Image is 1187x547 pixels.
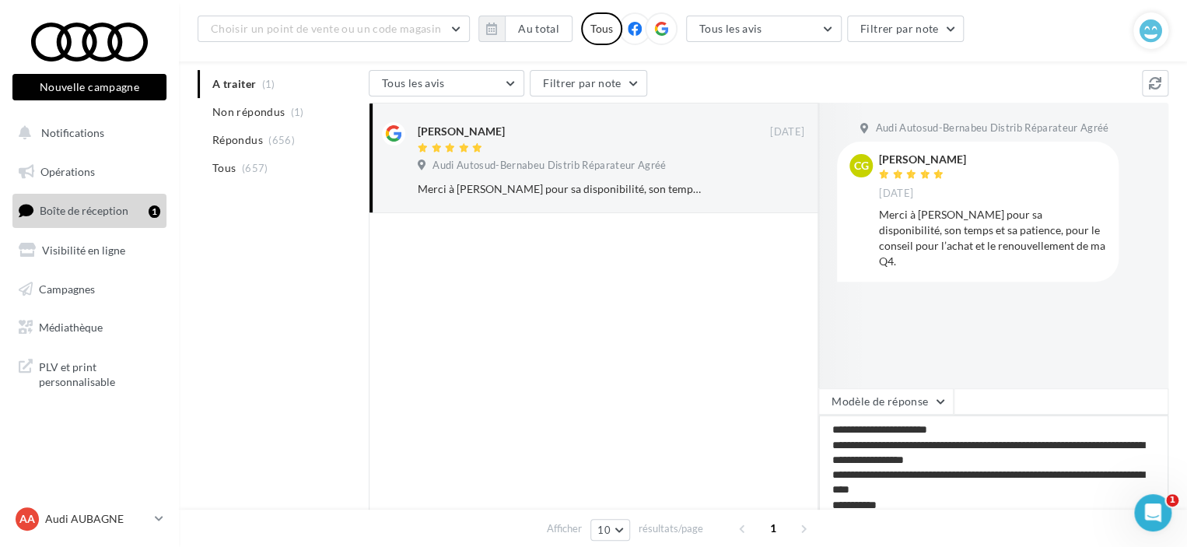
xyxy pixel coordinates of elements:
button: Filtrer par note [847,16,965,42]
span: 1 [761,516,786,541]
button: Au total [478,16,572,42]
button: Notifications [9,117,163,149]
button: Choisir un point de vente ou un code magasin [198,16,470,42]
span: AA [19,511,35,527]
span: (656) [268,134,295,146]
span: Tous les avis [699,22,762,35]
a: PLV et print personnalisable [9,350,170,396]
span: (1) [291,106,304,118]
button: Tous les avis [686,16,842,42]
div: Tous [581,12,622,45]
span: 10 [597,524,611,536]
button: Filtrer par note [530,70,647,96]
span: Visibilité en ligne [42,244,125,257]
button: Modèle de réponse [818,388,954,415]
a: Boîte de réception1 [9,194,170,227]
span: Campagnes [39,282,95,295]
div: [PERSON_NAME] [879,154,966,165]
a: AA Audi AUBAGNE [12,504,166,534]
iframe: Intercom live chat [1134,494,1171,531]
button: Tous les avis [369,70,524,96]
span: Audi Autosud-Bernabeu Distrib Réparateur Agréé [432,159,666,173]
div: 1 [149,205,160,218]
a: Médiathèque [9,311,170,344]
span: [DATE] [770,125,804,139]
a: Opérations [9,156,170,188]
span: Choisir un point de vente ou un code magasin [211,22,441,35]
span: Tous [212,160,236,176]
span: CG [854,158,869,174]
span: Tous les avis [382,76,445,89]
a: Visibilité en ligne [9,234,170,267]
span: résultats/page [639,521,703,536]
button: 10 [590,519,630,541]
span: Notifications [41,126,104,139]
span: Répondus [212,132,263,148]
span: Audi Autosud-Bernabeu Distrib Réparateur Agréé [875,121,1108,135]
span: Opérations [40,165,95,178]
span: PLV et print personnalisable [39,356,160,390]
span: Afficher [547,521,582,536]
span: Boîte de réception [40,204,128,217]
div: Merci à [PERSON_NAME] pour sa disponibilité, son temps et sa patience, pour le conseil pour l’ach... [879,207,1106,269]
p: Audi AUBAGNE [45,511,149,527]
span: Médiathèque [39,321,103,334]
span: 1 [1166,494,1178,507]
div: [PERSON_NAME] [418,124,505,139]
div: Merci à [PERSON_NAME] pour sa disponibilité, son temps et sa patience, pour le conseil pour l’ach... [418,181,703,197]
span: (657) [242,162,268,174]
span: [DATE] [879,187,913,201]
button: Au total [505,16,572,42]
button: Nouvelle campagne [12,74,166,100]
span: Non répondus [212,104,285,120]
a: Campagnes [9,273,170,306]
